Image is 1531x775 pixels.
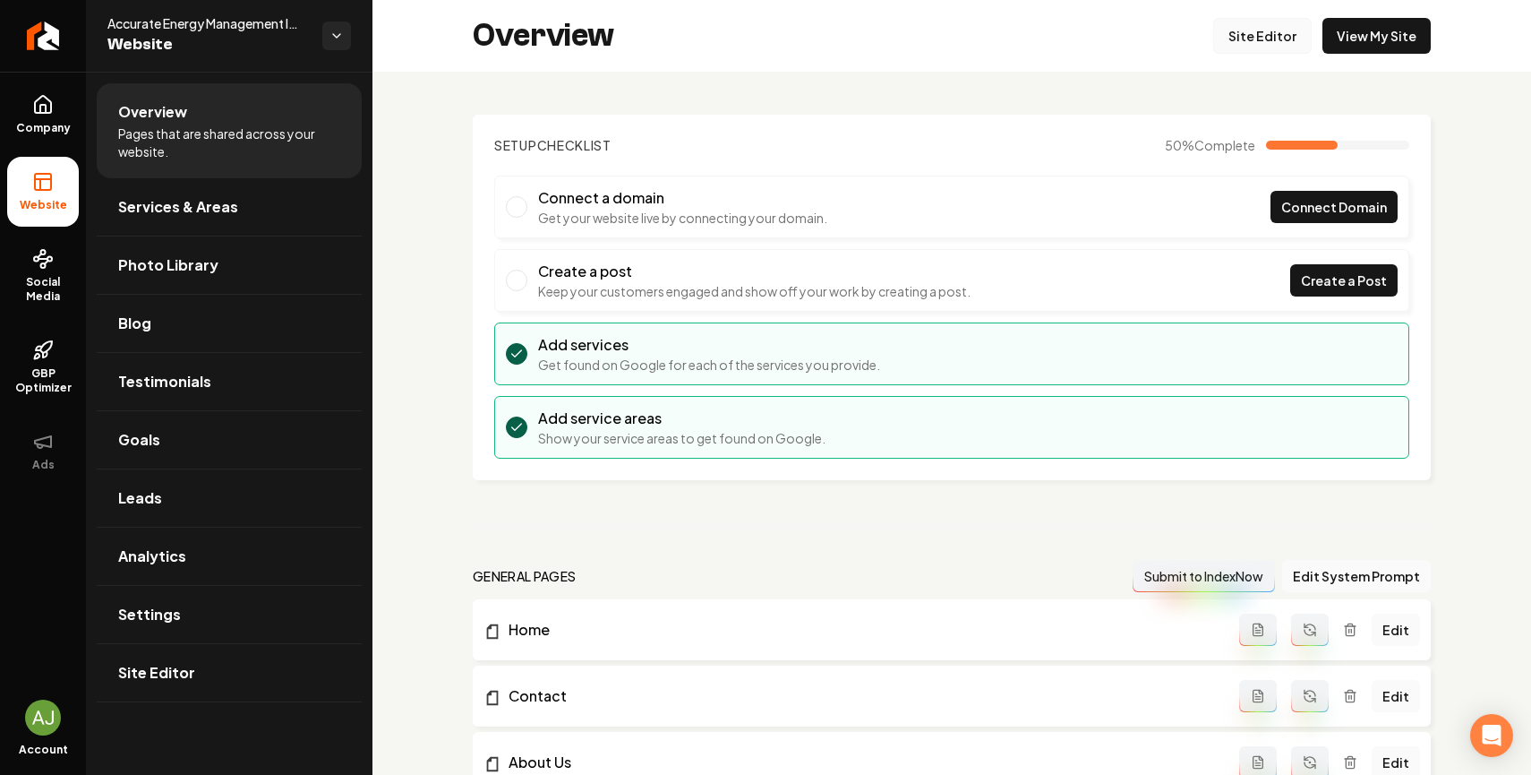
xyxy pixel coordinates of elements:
button: Submit to IndexNow [1133,560,1275,592]
h3: Create a post [538,261,971,282]
span: Create a Post [1301,271,1387,290]
p: Show your service areas to get found on Google. [538,429,825,447]
button: Ads [7,417,79,487]
img: Rebolt Logo [27,22,60,50]
span: Analytics [118,546,186,567]
span: Pages that are shared across your website. [118,125,340,160]
a: Goals [97,411,362,469]
a: Leads [97,469,362,527]
img: AJ Nimeh [25,700,61,736]
a: Contact [483,685,1239,707]
h3: Add services [538,334,880,356]
a: Create a Post [1290,264,1398,297]
span: Complete [1194,137,1255,153]
div: Open Intercom Messenger [1470,714,1513,757]
a: GBP Optimizer [7,325,79,409]
button: Add admin page prompt [1239,614,1277,646]
button: Add admin page prompt [1239,680,1277,712]
a: About Us [483,752,1239,773]
span: Blog [118,313,151,334]
a: Edit [1372,614,1420,646]
a: Social Media [7,234,79,318]
a: Connect Domain [1270,191,1398,223]
span: Website [13,198,74,212]
span: 50 % [1165,136,1255,154]
p: Get found on Google for each of the services you provide. [538,356,880,374]
span: Site Editor [118,662,195,684]
span: Settings [118,604,181,625]
span: Services & Areas [118,196,238,218]
h3: Add service areas [538,408,825,429]
a: Blog [97,295,362,352]
a: Site Editor [1213,18,1312,54]
span: Connect Domain [1281,198,1387,217]
span: Accurate Energy Management Inc. [107,14,308,32]
span: Social Media [7,275,79,304]
a: Company [7,80,79,150]
a: Edit [1372,680,1420,712]
span: Company [9,121,78,135]
span: GBP Optimizer [7,366,79,395]
span: Leads [118,487,162,509]
span: Photo Library [118,254,218,276]
span: Goals [118,429,160,451]
button: Open user button [25,700,61,736]
a: Testimonials [97,353,362,410]
span: Overview [118,101,187,123]
span: Setup [494,137,537,153]
a: Home [483,619,1239,641]
h2: Overview [473,18,614,54]
a: Analytics [97,528,362,585]
p: Keep your customers engaged and show off your work by creating a post. [538,282,971,300]
span: Ads [25,458,62,472]
span: Website [107,32,308,57]
a: Site Editor [97,644,362,702]
span: Account [19,743,68,757]
h2: Checklist [494,136,612,154]
a: View My Site [1322,18,1431,54]
a: Photo Library [97,237,362,294]
h2: general pages [473,567,577,585]
p: Get your website live by connecting your domain. [538,209,827,227]
a: Settings [97,586,362,643]
button: Edit System Prompt [1282,560,1431,592]
h3: Connect a domain [538,187,827,209]
span: Testimonials [118,371,211,392]
a: Services & Areas [97,178,362,236]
